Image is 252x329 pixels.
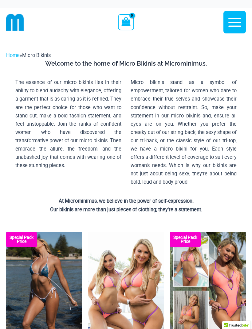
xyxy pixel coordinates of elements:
strong: At Microminimus, we believe in the power of self-expression. [59,198,194,204]
p: Micro bikinis stand as a symbol of empowerment, tailored for women who dare to embrace their true... [131,78,237,186]
b: Special Pack Price [170,235,201,243]
b: Special Pack Price [6,235,37,243]
a: Home [6,52,20,58]
h3: Welcome to the home of Micro Bikinis at Microminimus. [11,59,241,67]
span: Micro Bikinis [22,52,51,58]
span: » [6,52,51,58]
strong: Our bikinis are more than just pieces of clothing; they’re a statement. [50,207,202,212]
img: cropped mm emblem [6,13,24,31]
p: The essence of our micro bikinis lies in their ability to blend audacity with elegance, offering ... [15,78,121,170]
a: View Shopping Cart, empty [118,14,134,30]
